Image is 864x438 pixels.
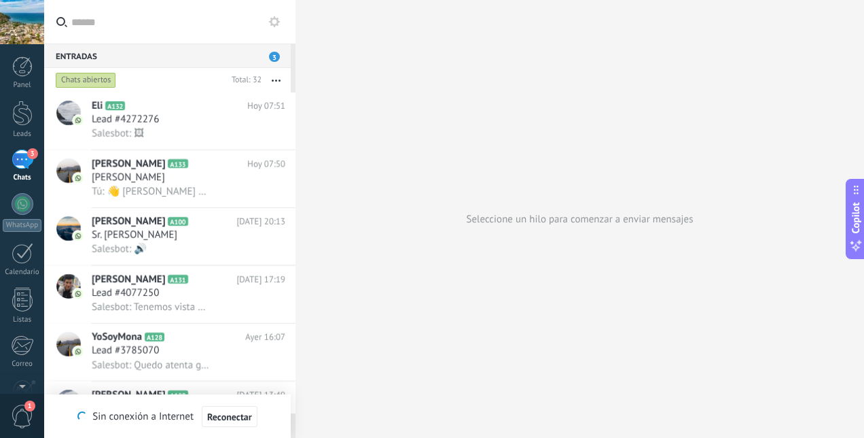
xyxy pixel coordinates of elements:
span: Eli [92,99,103,113]
span: [DATE] 13:49 [236,388,285,402]
span: Sr. [PERSON_NAME] [92,229,177,242]
span: A120 [168,390,187,399]
div: WhatsApp [3,219,41,232]
span: [PERSON_NAME] [92,171,165,184]
span: A132 [105,101,125,110]
span: Copilot [849,203,863,234]
a: avataricon[PERSON_NAME]A133Hoy 07:50[PERSON_NAME]Tú: 👋 [PERSON_NAME] 👉 Para tu grupo de 17 person... [44,150,295,207]
span: Salesbot: Quedo atenta gracias [92,358,211,371]
div: Leads [3,130,42,139]
span: [PERSON_NAME] [92,215,165,229]
span: Salesbot: Tenemos vista panorámica al océano desde la terraza. A solo unos minutos a pie desde [G... [92,301,211,314]
span: Hoy 07:51 [247,99,285,113]
img: icon [73,116,83,125]
span: Ayer 16:07 [245,331,285,344]
div: Sin conexión a Internet [77,405,257,428]
img: icon [73,173,83,183]
div: Total: 32 [226,73,262,87]
div: Calendario [3,268,42,277]
div: Chats [3,173,42,182]
span: Reconectar [207,412,252,422]
span: Salesbot: 🔊 [92,243,147,256]
img: icon [73,289,83,299]
span: [PERSON_NAME] [92,157,165,171]
a: avatariconEliA132Hoy 07:51Lead #4272276Salesbot: 🖼 [44,92,295,150]
span: 3 [269,52,280,62]
span: Lead #4272276 [92,113,159,127]
a: avatariconYoSoyMonaA128Ayer 16:07Lead #3785070Salesbot: Quedo atenta gracias [44,324,295,381]
span: [PERSON_NAME] [92,273,165,286]
span: Lead #4077250 [92,286,159,300]
span: Hoy 07:50 [247,157,285,171]
span: [PERSON_NAME] [92,388,165,402]
span: [DATE] 17:19 [236,273,285,286]
span: A100 [168,217,187,226]
span: 3 [27,148,38,159]
span: A128 [145,333,164,341]
span: [DATE] 20:13 [236,215,285,229]
span: YoSoyMona [92,331,142,344]
span: A133 [168,159,187,168]
span: Lead #3785070 [92,344,159,358]
span: 1 [24,401,35,411]
button: Más [262,68,291,92]
span: Tú: 👋 [PERSON_NAME] 👉 Para tu grupo de 17 personas, Ingresando el día [DATE] y saliendo [DATE] el... [92,185,211,198]
img: icon [73,231,83,241]
button: Reconectar [202,406,257,428]
a: avataricon[PERSON_NAME]A131[DATE] 17:19Lead #4077250Salesbot: Tenemos vista panorámica al océano ... [44,266,295,323]
span: A131 [168,275,187,284]
img: icon [73,347,83,356]
div: Listas [3,316,42,324]
a: avataricon[PERSON_NAME]A100[DATE] 20:13Sr. [PERSON_NAME]Salesbot: 🔊 [44,208,295,265]
div: Chats abiertos [56,72,116,88]
div: Panel [3,81,42,90]
div: Entradas [44,44,291,68]
span: Salesbot: 🖼 [92,127,144,140]
div: Correo [3,360,42,369]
